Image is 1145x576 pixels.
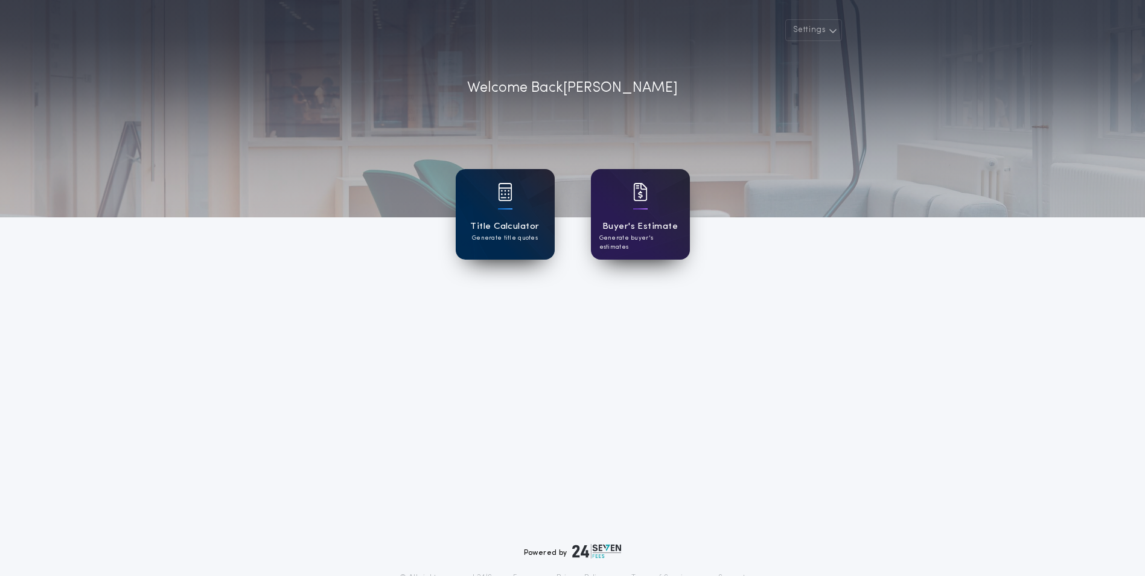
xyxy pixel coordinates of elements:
[633,183,648,201] img: card icon
[524,544,622,558] div: Powered by
[470,220,539,234] h1: Title Calculator
[599,234,681,252] p: Generate buyer's estimates
[785,19,842,41] button: Settings
[472,234,538,243] p: Generate title quotes
[572,544,622,558] img: logo
[498,183,512,201] img: card icon
[467,77,678,99] p: Welcome Back [PERSON_NAME]
[456,169,555,260] a: card iconTitle CalculatorGenerate title quotes
[591,169,690,260] a: card iconBuyer's EstimateGenerate buyer's estimates
[602,220,678,234] h1: Buyer's Estimate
